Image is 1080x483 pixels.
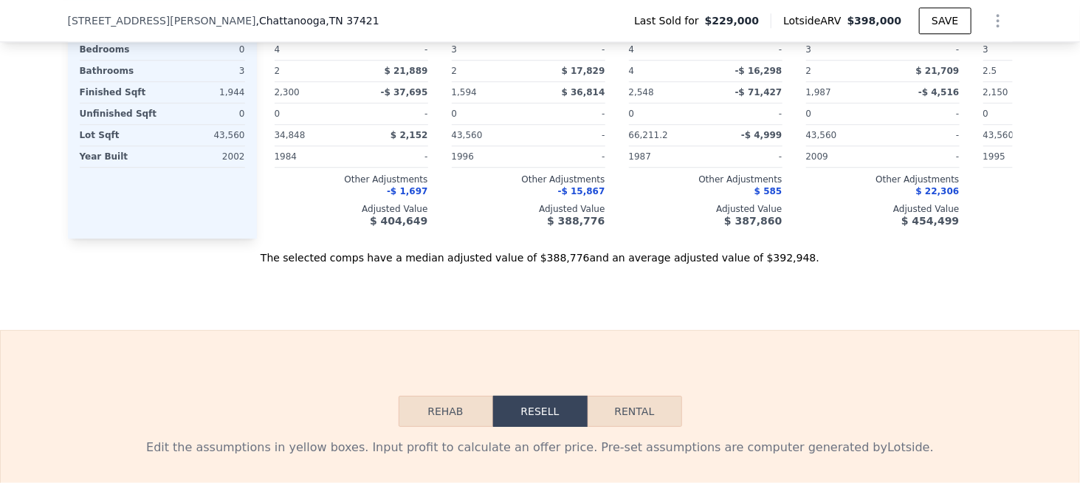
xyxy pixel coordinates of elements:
[629,174,783,185] div: Other Adjustments
[275,174,428,185] div: Other Adjustments
[629,87,654,97] span: 2,548
[847,15,902,27] span: $398,000
[916,66,960,76] span: $ 21,709
[452,146,526,167] div: 1996
[634,13,705,28] span: Last Sold for
[165,82,245,103] div: 1,944
[983,109,989,119] span: 0
[709,146,783,167] div: -
[754,186,783,196] span: $ 585
[558,186,605,196] span: -$ 15,867
[629,146,703,167] div: 1987
[709,103,783,124] div: -
[886,125,960,145] div: -
[886,103,960,124] div: -
[983,61,1057,81] div: 2.5
[165,103,245,124] div: 0
[80,39,159,60] div: Bedrooms
[562,66,605,76] span: $ 17,829
[806,109,812,119] span: 0
[80,125,159,145] div: Lot Sqft
[532,103,605,124] div: -
[735,87,783,97] span: -$ 71,427
[806,174,960,185] div: Other Adjustments
[275,61,348,81] div: 2
[705,13,760,28] span: $229,000
[80,82,159,103] div: Finished Sqft
[983,146,1057,167] div: 1995
[983,6,1013,35] button: Show Options
[983,87,1008,97] span: 2,150
[80,439,1001,456] div: Edit the assumptions in yellow boxes. Input profit to calculate an offer price. Pre-set assumptio...
[354,103,428,124] div: -
[806,130,837,140] span: 43,560
[326,15,379,27] span: , TN 37421
[532,146,605,167] div: -
[80,103,159,124] div: Unfinished Sqft
[452,130,483,140] span: 43,560
[165,61,245,81] div: 3
[68,13,256,28] span: [STREET_ADDRESS][PERSON_NAME]
[275,203,428,215] div: Adjusted Value
[735,66,783,76] span: -$ 16,298
[886,39,960,60] div: -
[724,215,782,227] span: $ 387,860
[901,215,959,227] span: $ 454,499
[918,87,959,97] span: -$ 4,516
[806,44,812,55] span: 3
[629,130,668,140] span: 66,211.2
[387,186,427,196] span: -$ 1,697
[806,203,960,215] div: Adjusted Value
[919,7,971,34] button: SAVE
[275,109,281,119] span: 0
[452,44,458,55] span: 3
[275,146,348,167] div: 1984
[385,66,428,76] span: $ 21,889
[629,109,635,119] span: 0
[532,125,605,145] div: -
[709,39,783,60] div: -
[629,203,783,215] div: Adjusted Value
[391,130,427,140] span: $ 2,152
[452,203,605,215] div: Adjusted Value
[806,146,880,167] div: 2009
[452,109,458,119] span: 0
[275,87,300,97] span: 2,300
[399,396,493,427] button: Rehab
[354,146,428,167] div: -
[532,39,605,60] div: -
[452,61,526,81] div: 2
[452,174,605,185] div: Other Adjustments
[741,130,782,140] span: -$ 4,999
[275,44,281,55] span: 4
[916,186,960,196] span: $ 22,306
[370,215,427,227] span: $ 404,649
[562,87,605,97] span: $ 36,814
[629,61,703,81] div: 4
[588,396,682,427] button: Rental
[165,39,245,60] div: 0
[165,146,245,167] div: 2002
[452,87,477,97] span: 1,594
[80,146,159,167] div: Year Built
[783,13,847,28] span: Lotside ARV
[806,61,880,81] div: 2
[983,130,1014,140] span: 43,560
[493,396,588,427] button: Resell
[275,130,306,140] span: 34,848
[806,87,831,97] span: 1,987
[381,87,428,97] span: -$ 37,695
[165,125,245,145] div: 43,560
[983,44,989,55] span: 3
[68,239,1013,265] div: The selected comps have a median adjusted value of $388,776 and an average adjusted value of $392...
[256,13,379,28] span: , Chattanooga
[80,61,159,81] div: Bathrooms
[886,146,960,167] div: -
[547,215,605,227] span: $ 388,776
[354,39,428,60] div: -
[629,44,635,55] span: 4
